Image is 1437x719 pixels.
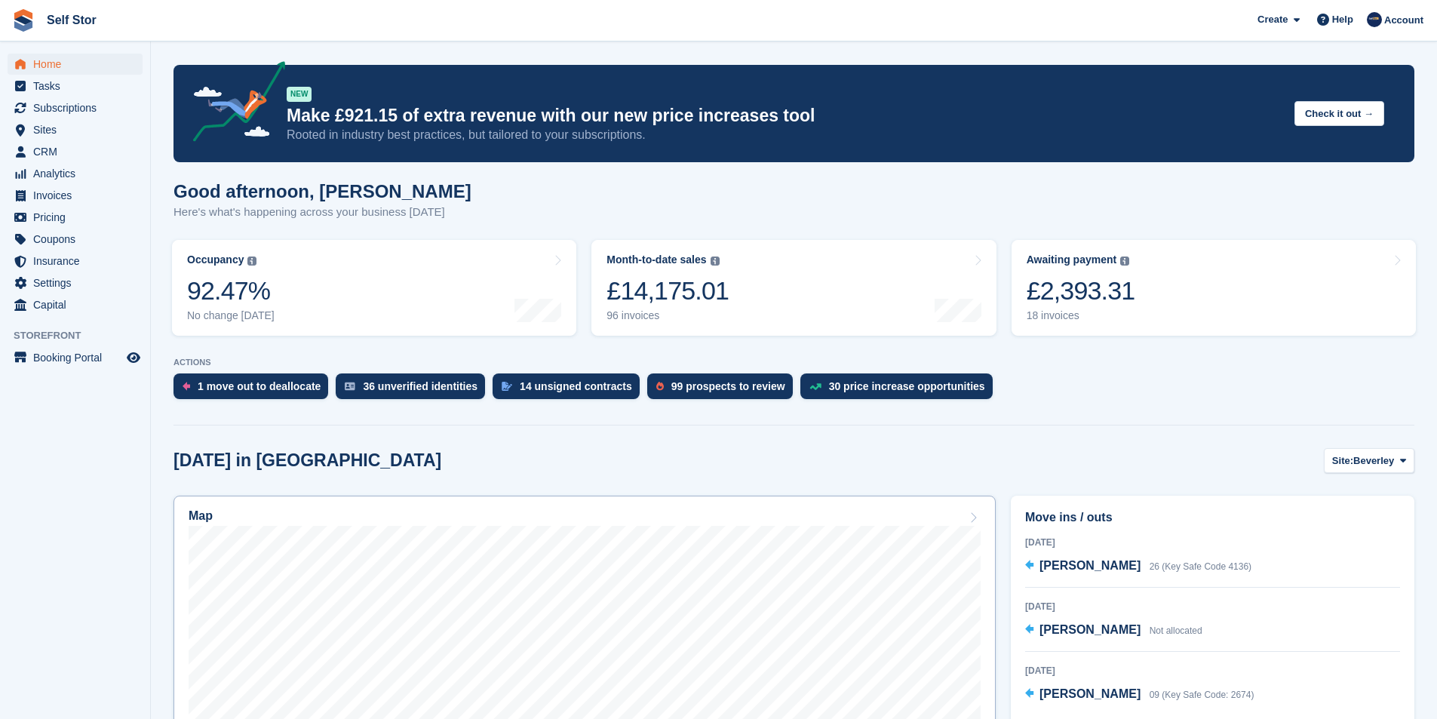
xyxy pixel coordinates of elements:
[33,229,124,250] span: Coupons
[800,373,1000,407] a: 30 price increase opportunities
[1027,253,1117,266] div: Awaiting payment
[8,185,143,206] a: menu
[493,373,647,407] a: 14 unsigned contracts
[606,309,729,322] div: 96 invoices
[336,373,493,407] a: 36 unverified identities
[8,119,143,140] a: menu
[363,380,477,392] div: 36 unverified identities
[1025,664,1400,678] div: [DATE]
[33,272,124,293] span: Settings
[1039,623,1141,636] span: [PERSON_NAME]
[183,382,190,391] img: move_outs_to_deallocate_icon-f764333ba52eb49d3ac5e1228854f67142a1ed5810a6f6cc68b1a99e826820c5.svg
[187,275,275,306] div: 92.47%
[671,380,785,392] div: 99 prospects to review
[180,61,286,147] img: price-adjustments-announcement-icon-8257ccfd72463d97f412b2fc003d46551f7dbcb40ab6d574587a9cd5c0d94...
[1332,12,1353,27] span: Help
[287,105,1282,127] p: Make £921.15 of extra revenue with our new price increases tool
[8,75,143,97] a: menu
[33,163,124,184] span: Analytics
[8,54,143,75] a: menu
[33,185,124,206] span: Invoices
[829,380,985,392] div: 30 price increase opportunities
[1027,275,1135,306] div: £2,393.31
[711,257,720,266] img: icon-info-grey-7440780725fd019a000dd9b08b2336e03edf1995a4989e88bcd33f0948082b44.svg
[198,380,321,392] div: 1 move out to deallocate
[1025,557,1251,576] a: [PERSON_NAME] 26 (Key Safe Code 4136)
[33,75,124,97] span: Tasks
[287,127,1282,143] p: Rooted in industry best practices, but tailored to your subscriptions.
[8,250,143,272] a: menu
[520,380,632,392] div: 14 unsigned contracts
[173,181,471,201] h1: Good afternoon, [PERSON_NAME]
[1324,448,1414,473] button: Site: Beverley
[33,207,124,228] span: Pricing
[1257,12,1288,27] span: Create
[1150,625,1202,636] span: Not allocated
[1025,600,1400,613] div: [DATE]
[172,240,576,336] a: Occupancy 92.47% No change [DATE]
[502,382,512,391] img: contract_signature_icon-13c848040528278c33f63329250d36e43548de30e8caae1d1a13099fd9432cc5.svg
[1039,559,1141,572] span: [PERSON_NAME]
[1012,240,1416,336] a: Awaiting payment £2,393.31 18 invoices
[14,328,150,343] span: Storefront
[8,294,143,315] a: menu
[33,97,124,118] span: Subscriptions
[1150,690,1254,700] span: 09 (Key Safe Code: 2674)
[1025,621,1202,641] a: [PERSON_NAME] Not allocated
[1150,561,1251,572] span: 26 (Key Safe Code 4136)
[187,309,275,322] div: No change [DATE]
[647,373,800,407] a: 99 prospects to review
[8,272,143,293] a: menu
[1332,453,1353,469] span: Site:
[41,8,103,32] a: Self Stor
[591,240,996,336] a: Month-to-date sales £14,175.01 96 invoices
[8,163,143,184] a: menu
[606,253,706,266] div: Month-to-date sales
[247,257,256,266] img: icon-info-grey-7440780725fd019a000dd9b08b2336e03edf1995a4989e88bcd33f0948082b44.svg
[1025,536,1400,549] div: [DATE]
[1025,685,1254,705] a: [PERSON_NAME] 09 (Key Safe Code: 2674)
[1039,687,1141,700] span: [PERSON_NAME]
[8,97,143,118] a: menu
[345,382,355,391] img: verify_identity-adf6edd0f0f0b5bbfe63781bf79b02c33cf7c696d77639b501bdc392416b5a36.svg
[1294,101,1384,126] button: Check it out →
[809,383,821,390] img: price_increase_opportunities-93ffe204e8149a01c8c9dc8f82e8f89637d9d84a8eef4429ea346261dce0b2c0.svg
[1120,257,1129,266] img: icon-info-grey-7440780725fd019a000dd9b08b2336e03edf1995a4989e88bcd33f0948082b44.svg
[33,141,124,162] span: CRM
[8,229,143,250] a: menu
[187,253,244,266] div: Occupancy
[8,207,143,228] a: menu
[173,450,441,471] h2: [DATE] in [GEOGRAPHIC_DATA]
[33,250,124,272] span: Insurance
[8,347,143,368] a: menu
[33,54,124,75] span: Home
[8,141,143,162] a: menu
[33,347,124,368] span: Booking Portal
[173,204,471,221] p: Here's what's happening across your business [DATE]
[33,294,124,315] span: Capital
[656,382,664,391] img: prospect-51fa495bee0391a8d652442698ab0144808aea92771e9ea1ae160a38d050c398.svg
[1025,509,1400,527] h2: Move ins / outs
[606,275,729,306] div: £14,175.01
[173,373,336,407] a: 1 move out to deallocate
[124,349,143,367] a: Preview store
[189,509,213,523] h2: Map
[1367,12,1382,27] img: Chris Rice
[12,9,35,32] img: stora-icon-8386f47178a22dfd0bd8f6a31ec36ba5ce8667c1dd55bd0f319d3a0aa187defe.svg
[1353,453,1394,469] span: Beverley
[287,87,312,102] div: NEW
[173,358,1414,367] p: ACTIONS
[1027,309,1135,322] div: 18 invoices
[1384,13,1423,28] span: Account
[33,119,124,140] span: Sites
